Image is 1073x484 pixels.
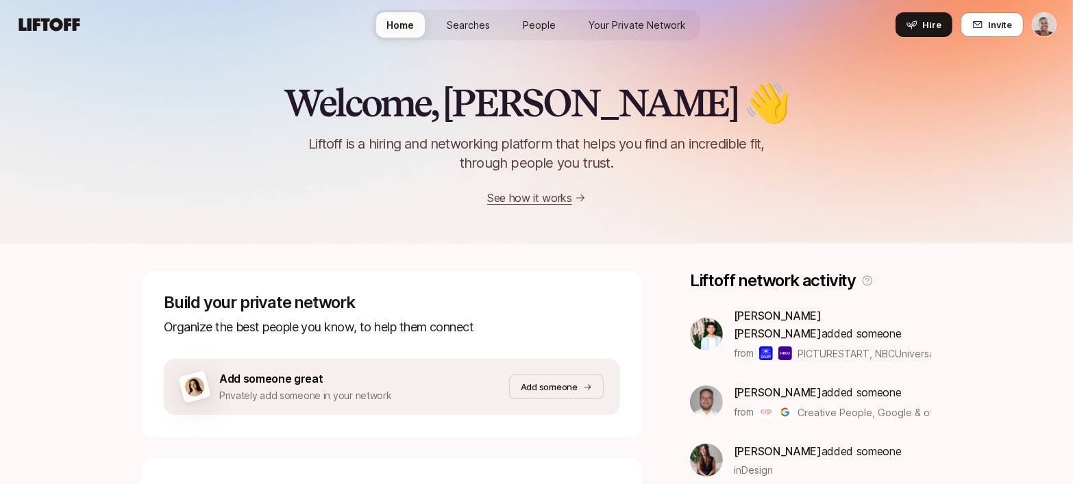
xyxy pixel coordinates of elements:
[164,318,620,337] p: Organize the best people you know, to help them connect
[376,12,425,38] a: Home
[778,346,792,360] img: NBCUniversal
[734,385,822,399] span: [PERSON_NAME]
[798,405,931,420] span: Creative People, Google & others
[896,12,952,37] button: Hire
[509,374,604,399] button: Add someone
[734,404,754,420] p: from
[759,405,773,419] img: Creative People
[284,82,789,123] h2: Welcome, [PERSON_NAME] 👋
[989,18,1012,31] span: Invite
[183,375,206,398] img: woman-on-brown-bg.png
[219,387,392,404] p: Privately add someone in your network
[759,346,773,360] img: PICTURESTART
[523,18,556,32] span: People
[291,134,782,173] p: Liftoff is a hiring and networking platform that helps you find an incredible fit, through people...
[734,309,822,340] span: [PERSON_NAME] [PERSON_NAME]
[487,191,572,205] a: See how it works
[164,293,620,312] p: Build your private network
[589,18,687,32] span: Your Private Network
[436,12,502,38] a: Searches
[1033,13,1056,36] img: Janelle Bradley
[521,380,578,394] p: Add someone
[690,444,723,476] img: 33ee49e1_eec9_43f1_bb5d_6b38e313ba2b.jpg
[219,370,392,387] p: Add someone great
[798,348,978,359] span: PICTURESTART, NBCUniversal & others
[387,18,415,32] span: Home
[734,444,822,458] span: [PERSON_NAME]
[690,318,723,351] img: 14c26f81_4384_478d_b376_a1ca6885b3c1.jpg
[923,18,941,31] span: Hire
[734,442,902,460] p: added someone
[578,12,698,38] a: Your Private Network
[734,345,754,361] p: from
[447,18,491,32] span: Searches
[734,383,931,401] p: added someone
[734,463,773,477] span: in Design
[1032,12,1057,37] button: Janelle Bradley
[690,271,856,290] p: Liftoff network activity
[961,12,1024,37] button: Invite
[734,307,931,342] p: added someone
[778,405,792,419] img: Google
[690,385,723,418] img: abaaee66_70d6_4cd8_bbf0_4431664edd7e.jpg
[513,12,567,38] a: People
